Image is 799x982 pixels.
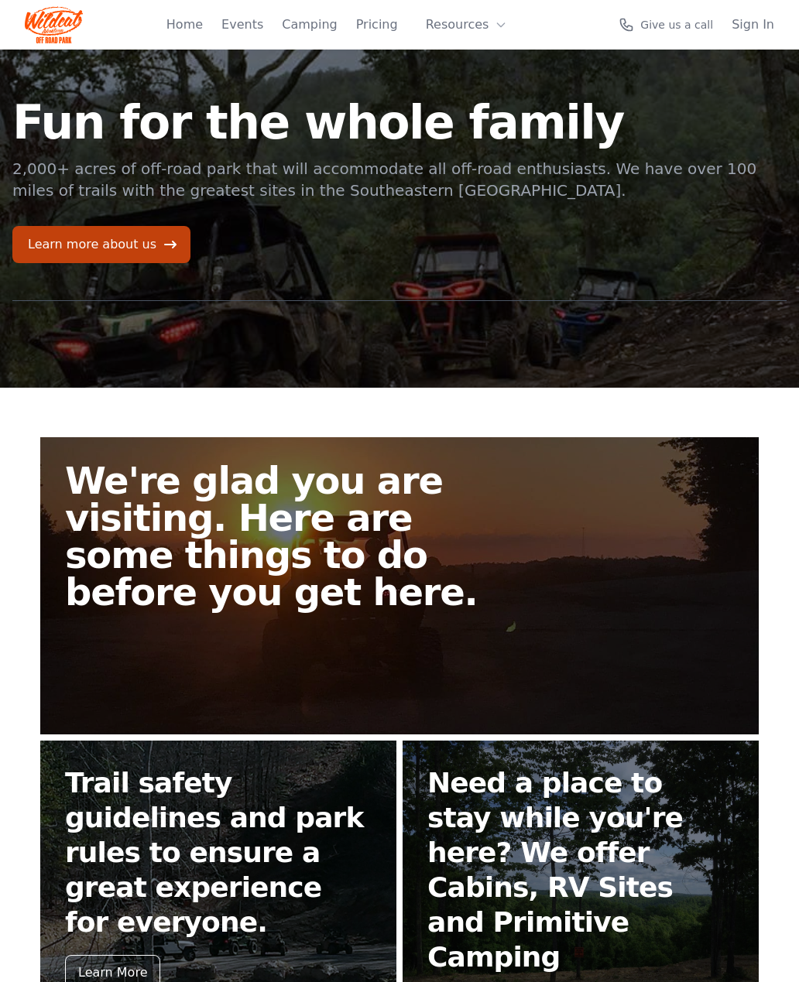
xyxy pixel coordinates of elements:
[427,765,734,974] h2: Need a place to stay while you're here? We offer Cabins, RV Sites and Primitive Camping
[12,158,787,201] p: 2,000+ acres of off-road park that will accommodate all off-road enthusiasts. We have over 100 mi...
[619,17,713,33] a: Give us a call
[221,15,263,34] a: Events
[417,9,517,40] button: Resources
[65,765,372,939] h2: Trail safety guidelines and park rules to ensure a great experience for everyone.
[65,462,511,611] h2: We're glad you are visiting. Here are some things to do before you get here.
[12,226,190,263] a: Learn more about us
[40,437,759,734] a: We're glad you are visiting. Here are some things to do before you get here.
[25,6,83,43] img: Wildcat Logo
[166,15,203,34] a: Home
[640,17,713,33] span: Give us a call
[282,15,337,34] a: Camping
[12,99,787,145] h1: Fun for the whole family
[356,15,398,34] a: Pricing
[732,15,774,34] a: Sign In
